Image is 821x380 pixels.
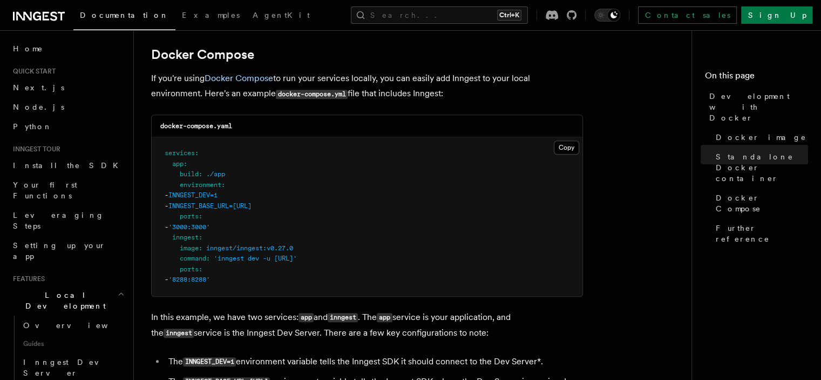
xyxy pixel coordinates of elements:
[9,236,127,266] a: Setting up your app
[168,223,210,231] span: '3000:3000'
[184,160,187,168] span: :
[214,255,297,262] span: 'inngest dev -u [URL]'
[172,160,184,168] span: app
[151,310,583,341] p: In this example, we have two services: and . The service is your application, and the service is ...
[716,151,808,184] span: Standalone Docker container
[711,147,808,188] a: Standalone Docker container
[195,149,199,157] span: :
[172,234,199,241] span: inngest
[13,241,106,261] span: Setting up your app
[246,3,316,29] a: AgentKit
[199,212,202,220] span: :
[168,202,252,210] span: INNGEST_BASE_URL=[URL]
[206,170,225,178] span: ./app
[276,90,348,99] code: docker-compose.yml
[253,11,310,19] span: AgentKit
[377,313,392,322] code: app
[13,181,77,200] span: Your first Functions
[151,47,254,62] a: Docker Compose
[165,276,168,283] span: -
[9,145,60,154] span: Inngest tour
[180,255,206,262] span: command
[221,181,225,189] span: :
[199,265,202,273] span: :
[13,211,104,230] span: Leveraging Steps
[23,321,134,330] span: Overview
[9,67,56,76] span: Quick start
[9,285,127,316] button: Local Development
[205,73,273,83] a: Docker Compose
[9,97,127,117] a: Node.js
[80,11,169,19] span: Documentation
[180,212,199,220] span: ports
[328,313,358,322] code: inngest
[19,316,127,335] a: Overview
[497,10,521,21] kbd: Ctrl+K
[183,357,236,366] code: INNGEST_DEV=1
[716,192,808,214] span: Docker Compose
[9,78,127,97] a: Next.js
[180,265,199,273] span: ports
[716,132,806,143] span: Docker image
[741,6,812,24] a: Sign Up
[165,354,583,370] li: The environment variable tells the Inngest SDK it should connect to the Dev Server*.
[13,103,64,111] span: Node.js
[9,175,127,205] a: Your first Functions
[13,43,43,54] span: Home
[23,358,116,377] span: Inngest Dev Server
[165,202,168,210] span: -
[168,276,210,283] span: '8288:8288'
[168,191,218,199] span: INNGEST_DEV=1
[19,335,127,352] span: Guides
[705,86,808,128] a: Development with Docker
[638,6,737,24] a: Contact sales
[13,161,125,170] span: Install the SDK
[13,122,52,131] span: Python
[9,205,127,236] a: Leveraging Steps
[151,71,583,102] p: If you're using to run your services locally, you can easily add Inngest to your local environmen...
[182,11,240,19] span: Examples
[716,223,808,244] span: Further reference
[180,244,199,252] span: image
[9,290,118,311] span: Local Development
[165,191,168,199] span: -
[175,3,246,29] a: Examples
[554,141,579,155] button: Copy
[199,244,202,252] span: :
[160,122,232,130] code: docker-compose.yaml
[9,275,45,283] span: Features
[206,255,210,262] span: :
[180,181,221,189] span: environment
[199,234,202,241] span: :
[711,128,808,147] a: Docker image
[180,170,199,178] span: build
[73,3,175,30] a: Documentation
[206,244,293,252] span: inngest/inngest:v0.27.0
[13,83,64,92] span: Next.js
[709,91,808,123] span: Development with Docker
[711,218,808,249] a: Further reference
[164,329,194,338] code: inngest
[298,313,314,322] code: app
[165,223,168,231] span: -
[711,188,808,218] a: Docker Compose
[351,6,528,24] button: Search...Ctrl+K
[705,69,808,86] h4: On this page
[594,9,620,22] button: Toggle dark mode
[9,156,127,175] a: Install the SDK
[9,117,127,136] a: Python
[199,170,202,178] span: :
[165,149,195,157] span: services
[9,39,127,58] a: Home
